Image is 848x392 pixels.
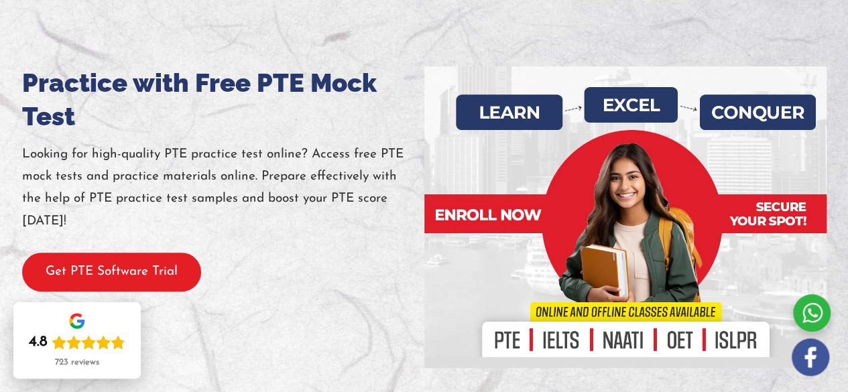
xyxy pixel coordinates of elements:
[29,333,48,352] div: 4.8
[22,66,424,133] h1: Practice with Free PTE Mock Test
[792,338,829,376] img: white-facebook.png
[29,333,125,352] div: Rating: 4.8 out of 5
[22,143,424,233] p: Looking for high-quality PTE practice test online? Access free PTE mock tests and practice materi...
[22,265,201,278] a: Get PTE Software Trial
[22,253,201,292] button: Get PTE Software Trial
[55,357,99,368] div: 723 reviews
